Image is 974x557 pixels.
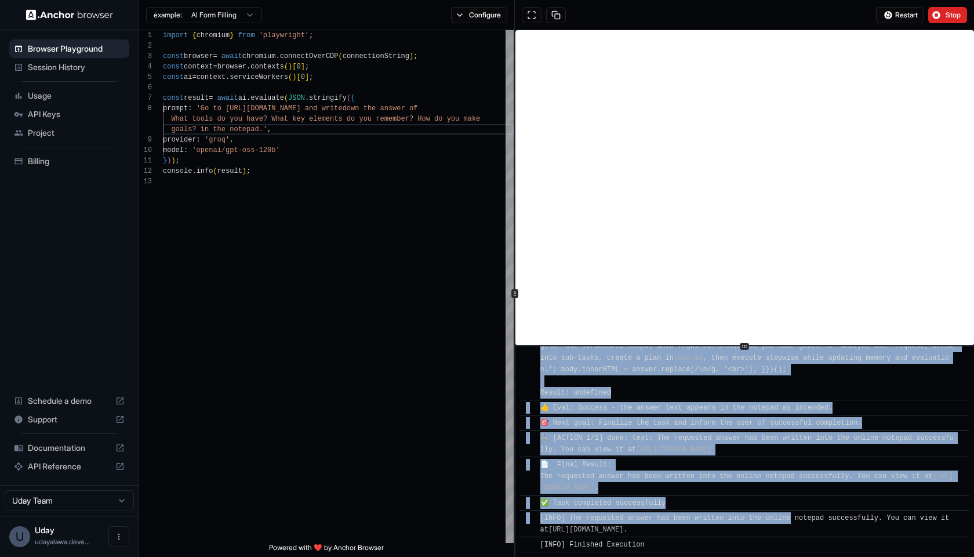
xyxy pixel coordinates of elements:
[288,73,292,81] span: (
[347,94,351,102] span: (
[269,543,384,557] span: Powered with ❤️ by Anchor Browser
[154,10,182,20] span: example:
[246,63,250,71] span: .
[35,525,54,535] span: Uday
[380,115,480,123] span: emember? How do you make
[246,94,250,102] span: .
[28,414,111,425] span: Support
[674,354,703,362] a: todo.md
[288,63,292,71] span: )
[548,526,624,534] a: [URL][DOMAIN_NAME]
[526,512,532,524] span: ​
[540,404,833,412] span: 👍 Eval: Success - the answer text appears in the notepad as intended.
[108,526,129,547] button: Open menu
[250,94,284,102] span: evaluate
[28,461,111,472] span: API Reference
[28,90,125,102] span: Usage
[176,157,180,165] span: ;
[546,7,566,23] button: Copy session ID
[343,104,418,113] span: down the answer of
[167,157,171,165] span: )
[339,52,343,60] span: (
[288,94,305,102] span: JSON
[284,94,288,102] span: (
[163,146,184,154] span: model
[226,73,230,81] span: .
[197,136,201,144] span: :
[540,419,862,427] span: 🎯 Next goal: Finalize the task and inform the user of successful completion.
[217,94,238,102] span: await
[197,73,226,81] span: context
[309,73,313,81] span: ;
[192,73,196,81] span: =
[171,157,175,165] span: )
[540,461,954,492] span: 📄 Final Result: The requested answer has been written into the online notepad successfully. You c...
[171,125,267,133] span: goals? in the notepad.'
[192,31,196,39] span: {
[305,73,309,81] span: ]
[9,410,129,429] div: Support
[9,86,129,105] div: Usage
[163,167,192,175] span: console
[230,136,234,144] span: ,
[230,73,288,81] span: serviceWorkers
[28,43,125,55] span: Browser Playground
[28,442,111,454] span: Documentation
[28,155,125,167] span: Billing
[139,41,152,51] div: 2
[296,73,300,81] span: [
[895,10,918,20] span: Restart
[9,39,129,58] div: Browser Playground
[540,514,954,534] span: [INFO] The requested answer has been written into the online notepad successfully. You can view i...
[192,146,279,154] span: 'openai/gpt-oss-120b'
[197,104,343,113] span: 'Go to [URL][DOMAIN_NAME] and write
[292,73,296,81] span: )
[540,499,666,507] span: ✅ Task completed successfully
[213,63,217,71] span: =
[139,82,152,93] div: 6
[301,73,305,81] span: 0
[28,108,125,120] span: API Keys
[139,155,152,166] div: 11
[163,157,167,165] span: }
[213,167,217,175] span: (
[636,446,711,454] a: [URL][DOMAIN_NAME]
[217,63,246,71] span: browser
[184,146,188,154] span: :
[301,63,305,71] span: ]
[309,94,347,102] span: stringify
[139,51,152,62] div: 3
[163,31,188,39] span: import
[192,167,196,175] span: .
[9,439,129,457] div: Documentation
[526,417,532,429] span: ​
[163,104,188,113] span: prompt
[351,94,355,102] span: {
[9,152,129,171] div: Billing
[197,167,213,175] span: info
[221,52,242,60] span: await
[522,7,541,23] button: Open in full screen
[238,31,255,39] span: from
[184,73,192,81] span: ai
[242,52,276,60] span: chromium
[184,94,209,102] span: result
[213,52,217,60] span: =
[343,52,409,60] span: connectionString
[139,176,152,187] div: 13
[139,135,152,145] div: 9
[163,94,184,102] span: const
[259,31,309,39] span: 'playwright'
[413,52,417,60] span: ;
[9,392,129,410] div: Schedule a demo
[267,125,271,133] span: ,
[526,432,532,444] span: ​
[305,94,309,102] span: .
[139,145,152,155] div: 10
[35,537,90,546] span: udayalawa.developer@gmail.com
[250,63,284,71] span: contexts
[540,541,645,549] span: [INFO] Finished Execution
[188,104,192,113] span: :
[163,52,184,60] span: const
[9,457,129,476] div: API Reference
